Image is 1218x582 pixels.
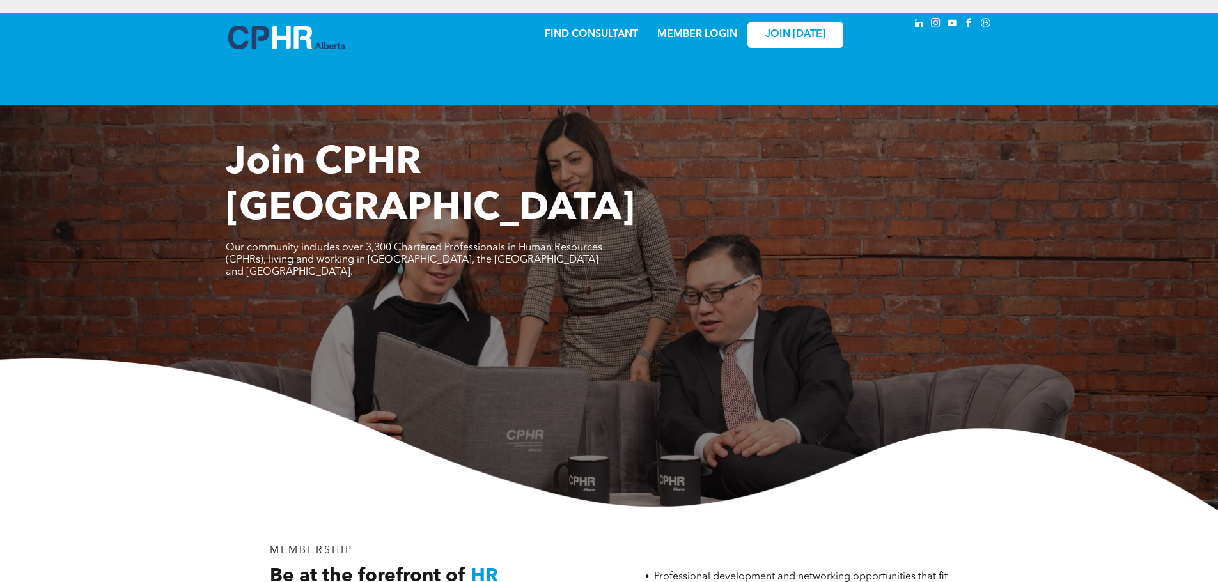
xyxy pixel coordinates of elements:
[747,22,843,48] a: JOIN [DATE]
[929,16,943,33] a: instagram
[946,16,960,33] a: youtube
[226,144,635,229] span: Join CPHR [GEOGRAPHIC_DATA]
[962,16,976,33] a: facebook
[226,243,602,277] span: Our community includes over 3,300 Chartered Professionals in Human Resources (CPHRs), living and ...
[270,546,354,556] span: MEMBERSHIP
[545,29,638,40] a: FIND CONSULTANT
[657,29,737,40] a: MEMBER LOGIN
[228,26,345,49] img: A blue and white logo for cp alberta
[765,29,825,41] span: JOIN [DATE]
[912,16,926,33] a: linkedin
[979,16,993,33] a: Social network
